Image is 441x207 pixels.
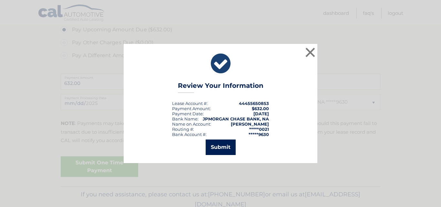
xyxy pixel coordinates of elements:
[172,111,203,116] span: Payment Date
[172,127,194,132] div: Routing #:
[252,106,269,111] span: $632.00
[304,46,317,59] button: ×
[253,111,269,116] span: [DATE]
[178,82,263,93] h3: Review Your Information
[172,132,207,137] div: Bank Account #:
[172,101,208,106] div: Lease Account #:
[172,121,211,127] div: Name on Account:
[172,106,211,111] div: Payment Amount:
[172,116,199,121] div: Bank Name:
[172,111,204,116] div: :
[206,140,236,155] button: Submit
[203,116,269,121] strong: JPMORGAN CHASE BANK, NA
[231,121,269,127] strong: [PERSON_NAME]
[239,101,269,106] strong: 44455650853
